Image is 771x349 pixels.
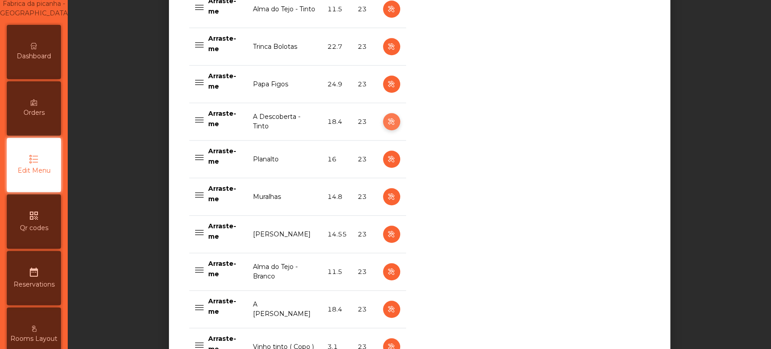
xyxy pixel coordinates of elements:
span: Rooms Layout [10,334,57,344]
td: 16 [322,141,352,178]
td: Trinca Bolotas [248,28,322,66]
td: Papa Figos [248,66,322,103]
td: 23 [352,216,377,253]
i: date_range [28,267,39,278]
p: Arraste-me [208,221,242,241]
p: Arraste-me [208,296,242,316]
td: 22.7 [322,28,352,66]
td: 23 [352,178,377,216]
td: 11.5 [322,253,352,291]
p: Arraste-me [208,33,242,54]
td: 14.8 [322,178,352,216]
td: Planalto [248,141,322,178]
td: [PERSON_NAME] [248,216,322,253]
i: qr_code [28,210,39,221]
span: Edit Menu [18,166,51,175]
td: 18.4 [322,291,352,328]
td: Alma do Tejo - Branco [248,253,322,291]
td: 14.55 [322,216,352,253]
td: 23 [352,103,377,141]
td: 23 [352,66,377,103]
p: Arraste-me [208,184,242,204]
p: Arraste-me [208,146,242,166]
span: Reservations [14,280,55,289]
p: Arraste-me [208,108,242,129]
td: A Descoberta - Tinto [248,103,322,141]
span: Qr codes [20,223,48,233]
td: 23 [352,28,377,66]
td: 23 [352,141,377,178]
p: Arraste-me [208,71,242,91]
p: Arraste-me [208,259,242,279]
td: 23 [352,291,377,328]
td: A [PERSON_NAME] [248,291,322,328]
td: 24.9 [322,66,352,103]
td: 18.4 [322,103,352,141]
span: Dashboard [17,52,51,61]
td: 23 [352,253,377,291]
span: Orders [23,108,45,118]
td: Muralhas [248,178,322,216]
